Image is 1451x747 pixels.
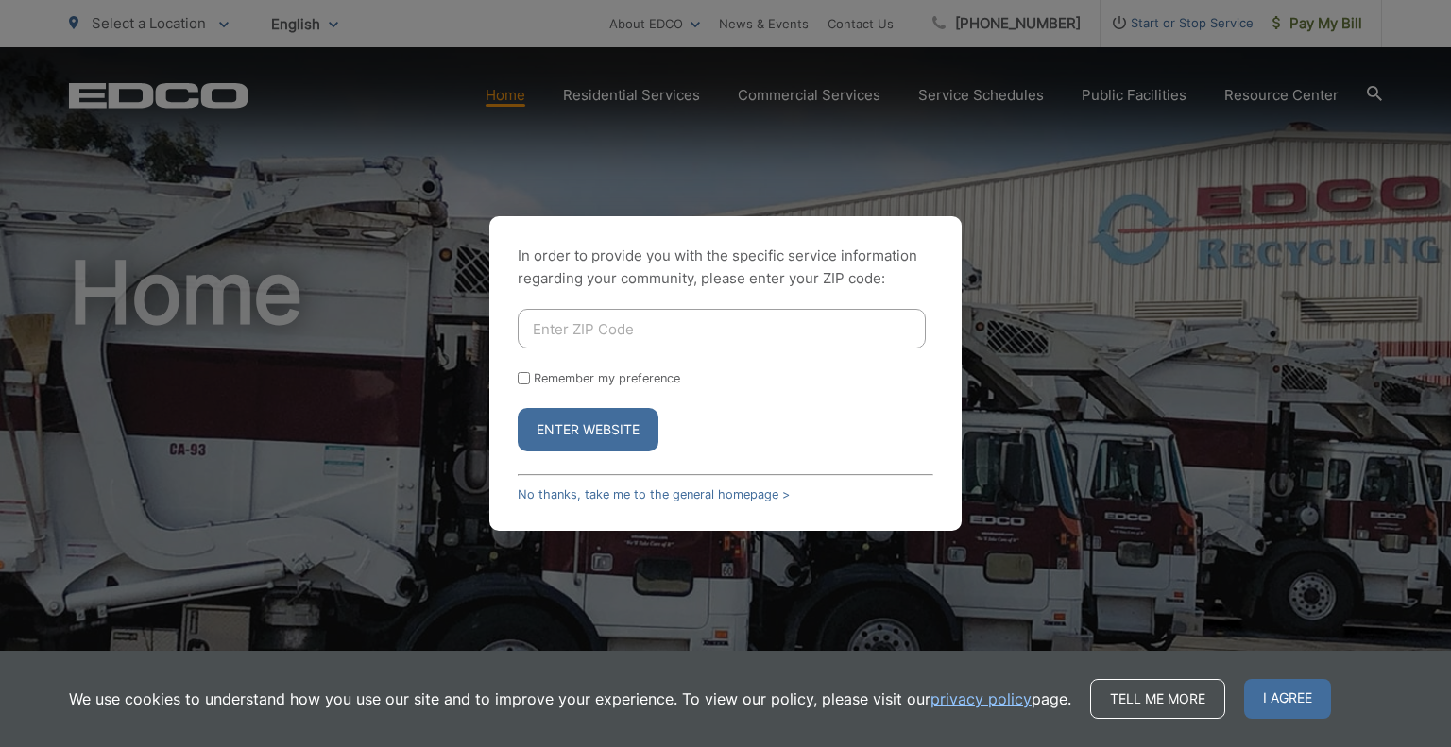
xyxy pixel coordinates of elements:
a: Tell me more [1090,679,1225,719]
button: Enter Website [518,408,658,451]
a: No thanks, take me to the general homepage > [518,487,790,501]
p: In order to provide you with the specific service information regarding your community, please en... [518,245,933,290]
p: We use cookies to understand how you use our site and to improve your experience. To view our pol... [69,688,1071,710]
a: privacy policy [930,688,1032,710]
label: Remember my preference [534,371,680,385]
input: Enter ZIP Code [518,309,926,348]
span: I agree [1244,679,1331,719]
